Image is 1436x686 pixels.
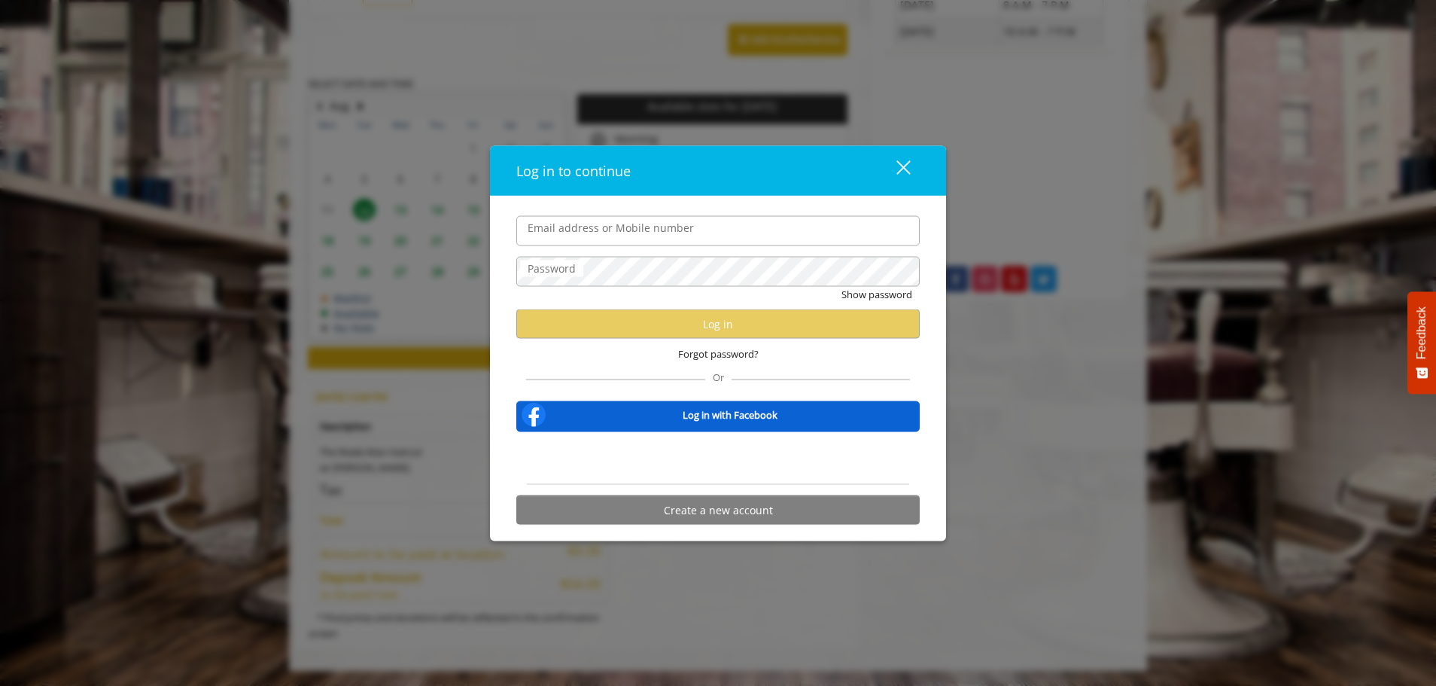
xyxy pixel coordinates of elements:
[516,309,920,339] button: Log in
[520,219,701,236] label: Email address or Mobile number
[516,256,920,286] input: Password
[516,161,631,179] span: Log in to continue
[516,495,920,525] button: Create a new account
[516,215,920,245] input: Email address or Mobile number
[678,346,759,362] span: Forgot password?
[1415,306,1428,359] span: Feedback
[879,159,909,181] div: close dialog
[869,155,920,186] button: close dialog
[627,442,810,475] iframe: Sign in with Google Button
[520,260,583,276] label: Password
[683,407,777,422] b: Log in with Facebook
[705,370,732,384] span: Or
[1407,291,1436,394] button: Feedback - Show survey
[841,286,912,302] button: Show password
[519,400,549,430] img: facebook-logo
